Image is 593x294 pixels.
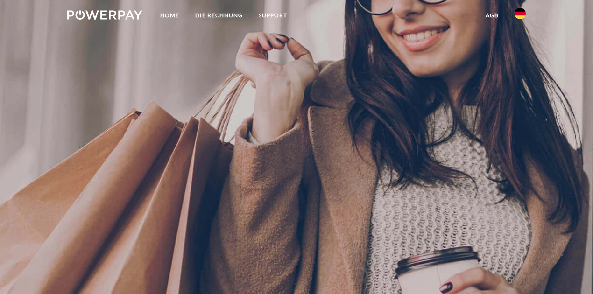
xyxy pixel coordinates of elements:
[478,7,507,24] a: agb
[251,7,295,24] a: SUPPORT
[152,7,187,24] a: Home
[67,10,142,20] img: logo-powerpay-white.svg
[515,8,526,19] img: de
[187,7,251,24] a: DIE RECHNUNG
